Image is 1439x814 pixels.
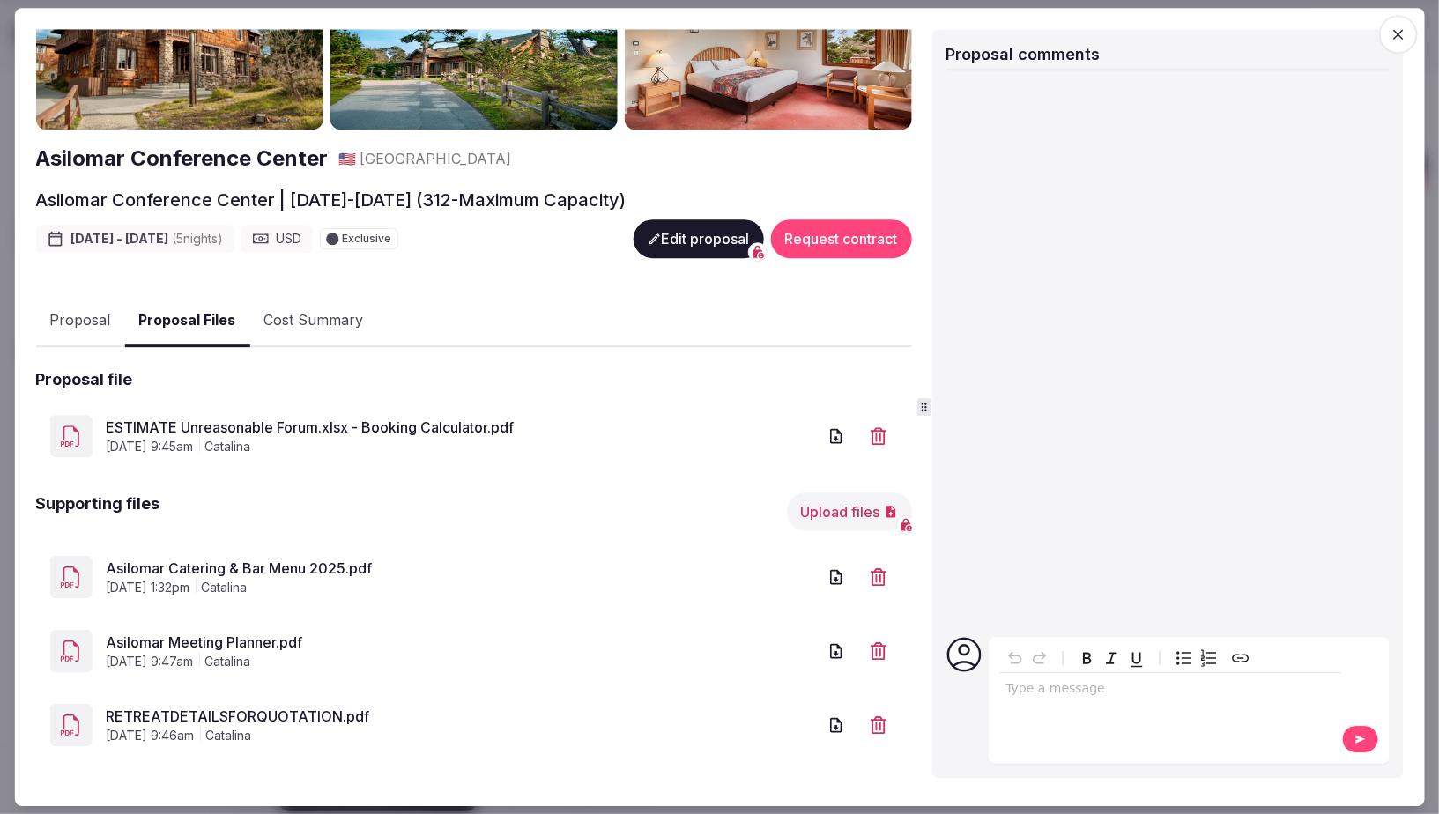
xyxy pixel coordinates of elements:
[106,728,194,745] span: [DATE] 9:46am
[106,580,189,597] span: [DATE] 1:32pm
[172,231,223,246] span: ( 5 night s )
[338,149,356,168] button: 🇺🇸
[1074,646,1099,670] button: Bold
[106,439,193,456] span: [DATE] 9:45am
[360,149,511,168] span: [GEOGRAPHIC_DATA]
[35,368,132,390] h2: Proposal file
[786,492,911,531] button: Upload files
[106,633,816,654] a: Asilomar Meeting Planner.pdf
[338,150,356,167] span: 🇺🇸
[204,439,250,456] span: Catalina
[35,492,159,531] h2: Supporting files
[1196,646,1220,670] button: Numbered list
[106,707,816,728] a: RETREATDETAILSFORQUOTATION.pdf
[241,225,312,253] div: USD
[70,230,223,248] span: [DATE] - [DATE]
[106,559,816,580] a: Asilomar Catering & Bar Menu 2025.pdf
[1171,646,1196,670] button: Bulleted list
[633,219,763,258] button: Edit proposal
[35,296,124,347] button: Proposal
[249,296,377,347] button: Cost Summary
[124,295,249,347] button: Proposal Files
[1099,646,1124,670] button: Italic
[35,188,626,212] h2: Asilomar Conference Center | [DATE]-[DATE] (312-Maximum Capacity)
[770,219,911,258] button: Request contract
[342,233,391,244] span: Exclusive
[35,144,328,174] a: Asilomar Conference Center
[998,673,1341,708] div: editable markdown
[1228,646,1252,670] button: Create link
[201,580,247,597] span: Catalina
[204,654,250,671] span: Catalina
[205,728,251,745] span: Catalina
[106,654,193,671] span: [DATE] 9:47am
[106,418,816,439] a: ESTIMATE Unreasonable Forum.xlsx - Booking Calculator.pdf
[1124,646,1148,670] button: Underline
[1171,646,1220,670] div: toggle group
[946,45,1100,63] span: Proposal comments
